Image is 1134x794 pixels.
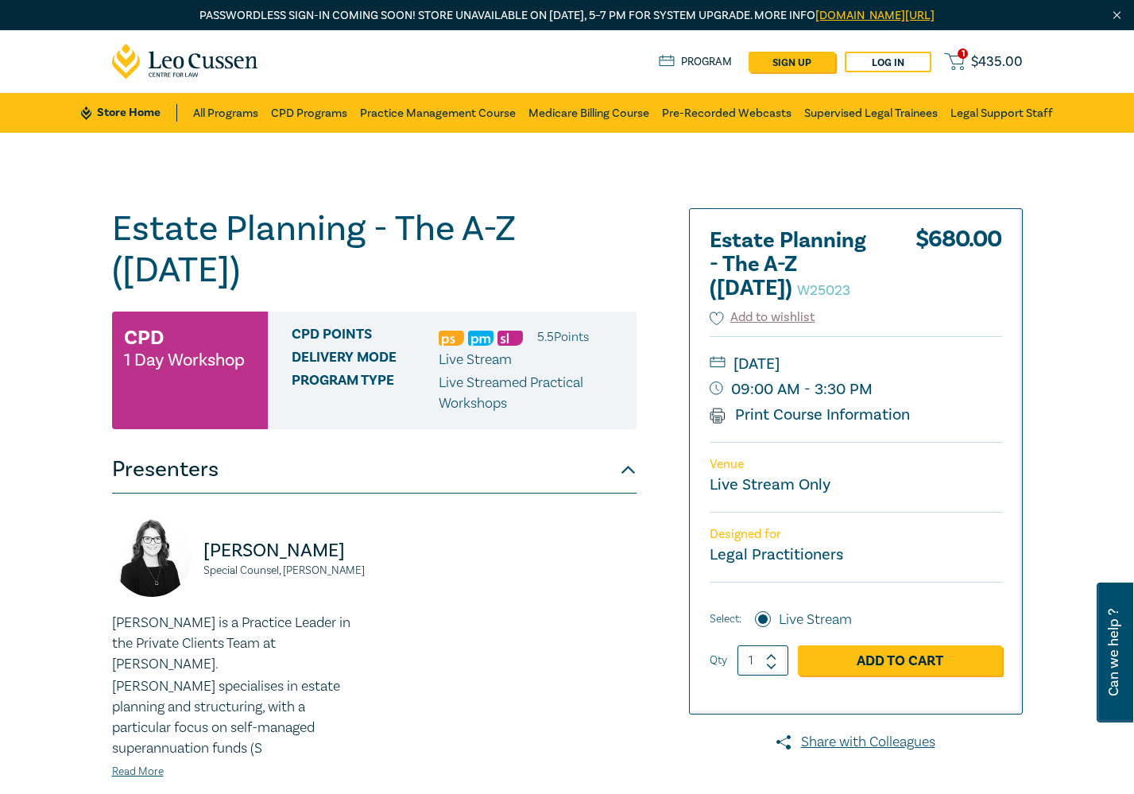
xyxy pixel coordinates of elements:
p: Passwordless sign-in coming soon! Store unavailable on [DATE], 5–7 PM for system upgrade. More info [112,7,1023,25]
img: Practice Management & Business Skills [468,331,493,346]
span: $ 435.00 [971,53,1023,71]
h2: Estate Planning - The A-Z ([DATE]) [710,229,884,300]
img: Close [1110,9,1124,22]
button: Add to wishlist [710,308,815,327]
a: Share with Colleagues [689,732,1023,753]
span: Can we help ? [1106,592,1121,713]
a: CPD Programs [271,93,347,133]
h3: CPD [124,323,164,352]
a: Medicare Billing Course [528,93,649,133]
img: Substantive Law [497,331,523,346]
a: sign up [749,52,835,72]
a: Print Course Information [710,405,911,425]
small: 09:00 AM - 3:30 PM [710,377,1002,402]
a: Add to Cart [798,645,1002,676]
span: Program type [292,373,439,414]
a: [DOMAIN_NAME][URL] [815,8,935,23]
p: [PERSON_NAME] is a Practice Leader in the Private Clients Team at [PERSON_NAME]. [112,613,365,675]
a: Log in [845,52,931,72]
p: Live Streamed Practical Workshops [439,373,625,414]
button: Presenters [112,446,637,494]
label: Qty [710,652,727,669]
small: W25023 [797,281,850,300]
small: [DATE] [710,351,1002,377]
div: $ 680.00 [915,229,1002,308]
small: 1 Day Workshop [124,352,245,368]
a: Store Home [81,104,177,122]
span: 1 [958,48,968,59]
a: Supervised Legal Trainees [804,93,938,133]
a: Practice Management Course [360,93,516,133]
a: Pre-Recorded Webcasts [662,93,791,133]
img: Professional Skills [439,331,464,346]
img: https://s3.ap-southeast-2.amazonaws.com/leo-cussen-store-production-content/Contacts/Rowdy%20John... [112,517,192,597]
label: Live Stream [779,610,852,630]
span: Select: [710,610,741,628]
a: Program [659,53,733,71]
a: Legal Support Staff [950,93,1053,133]
span: CPD Points [292,327,439,347]
span: Delivery Mode [292,350,439,370]
p: Venue [710,457,1002,472]
span: Live Stream [439,351,512,369]
small: Legal Practitioners [710,544,843,565]
li: 5.5 Point s [537,327,589,347]
p: [PERSON_NAME] specialises in estate planning and structuring, with a particular focus on self-man... [112,676,365,759]
input: 1 [737,645,788,676]
a: Read More [112,765,164,779]
a: Live Stream Only [710,474,830,495]
h1: Estate Planning - The A-Z ([DATE]) [112,208,637,291]
a: All Programs [193,93,258,133]
small: Special Counsel, [PERSON_NAME] [203,565,365,576]
p: [PERSON_NAME] [203,538,365,564]
p: Designed for [710,527,1002,542]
